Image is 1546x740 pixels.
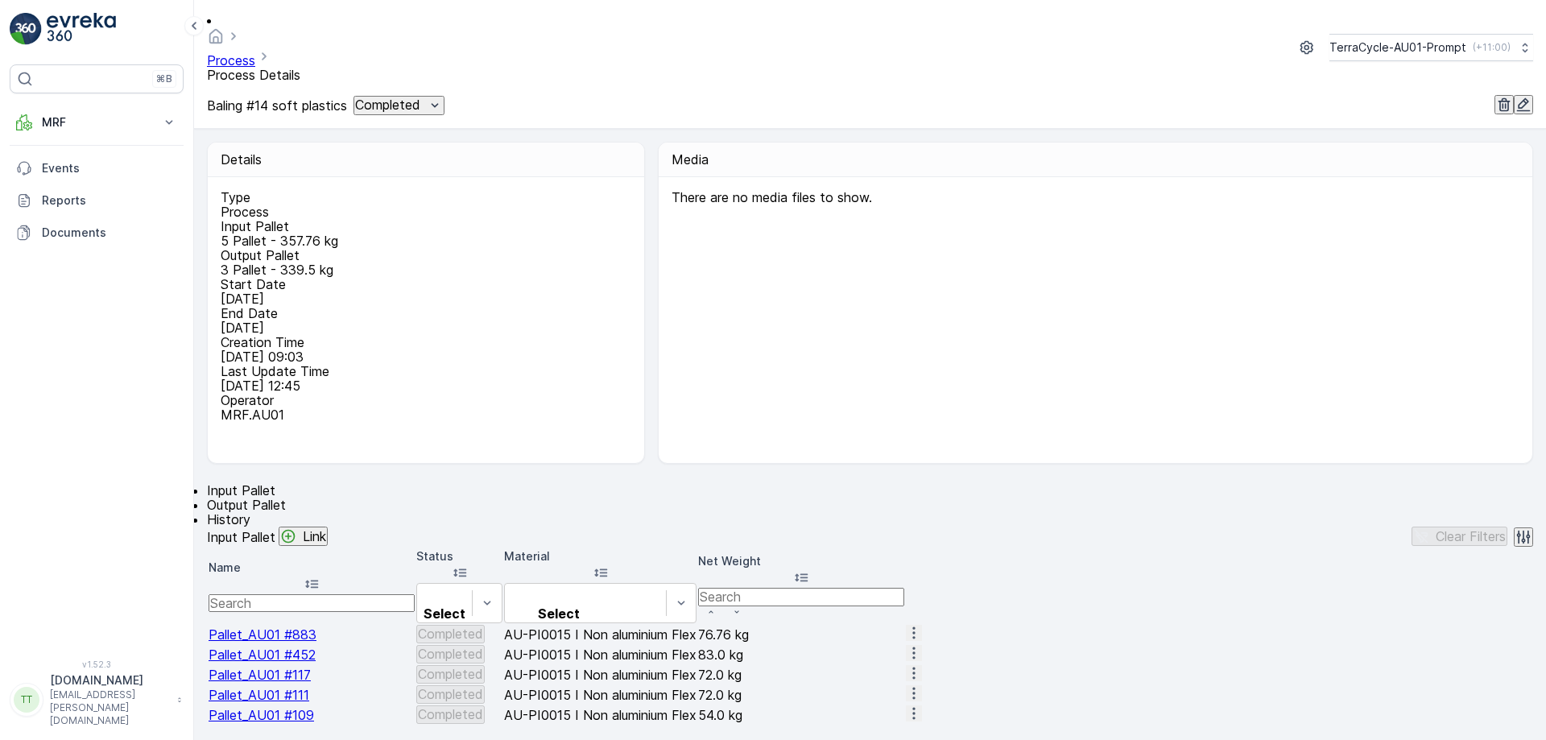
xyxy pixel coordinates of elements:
p: 5 Pallet - 357.76 kg [221,234,627,248]
p: [DATE] 09:03 [221,349,627,364]
button: Clear Filters [1412,527,1507,546]
p: Completed [418,647,483,661]
a: Pallet_AU01 #883 [209,626,316,643]
button: Completed [353,96,444,115]
p: Net Weight [698,553,904,569]
p: Reports [42,192,177,209]
p: Material [504,548,697,564]
p: Completed [418,626,483,641]
a: Pallet_AU01 #109 [209,707,314,723]
p: MRF [42,114,151,130]
p: AU-PI0015 I Non aluminium Flex [504,627,697,642]
p: ⌘B [156,72,172,85]
p: Completed [355,97,420,112]
p: 3 Pallet - 339.5 kg [221,263,627,277]
p: Type [221,190,627,205]
p: Process [221,205,627,219]
img: logo_light-DOdMpM7g.png [47,13,116,45]
button: TT[DOMAIN_NAME][EMAIL_ADDRESS][PERSON_NAME][DOMAIN_NAME] [10,672,184,727]
p: Input Pallet [221,219,627,234]
p: 54.0 kg [698,708,904,722]
button: Completed [416,625,485,643]
input: Search [698,588,904,606]
p: AU-PI0015 I Non aluminium Flex [504,708,697,722]
p: Select [511,606,606,621]
p: [DATE] 12:45 [221,378,627,393]
a: Pallet_AU01 #452 [209,647,316,663]
a: Process [207,52,255,68]
span: Input Pallet [207,482,275,498]
p: TerraCycle-AU01-Prompt [1329,39,1466,56]
p: Output Pallet [221,248,627,263]
p: 76.76 kg [698,627,904,642]
a: Pallet_AU01 #117 [209,667,311,683]
p: AU-PI0015 I Non aluminium Flex [504,647,697,662]
button: TerraCycle-AU01-Prompt(+11:00) [1329,34,1533,61]
div: TT [14,687,39,713]
span: Process Details [207,67,300,83]
p: Baling #14 soft plastics [207,98,347,113]
p: 72.0 kg [698,688,904,702]
span: History [207,511,250,527]
p: [EMAIL_ADDRESS][PERSON_NAME][DOMAIN_NAME] [50,688,169,727]
a: Pallet_AU01 #111 [209,687,309,703]
a: Reports [10,184,184,217]
button: Completed [416,705,485,723]
p: MRF.AU01 [221,407,627,422]
p: Clear Filters [1436,529,1506,544]
p: [DATE] [221,291,627,306]
p: [DOMAIN_NAME] [50,672,169,688]
p: Media [672,152,1519,167]
input: Search [209,594,415,612]
p: 83.0 kg [698,647,904,662]
a: Events [10,152,184,184]
p: There are no media files to show. [672,190,1515,205]
p: Input Pallet [207,530,275,544]
a: Documents [10,217,184,249]
img: logo [10,13,42,45]
p: Completed [418,667,483,681]
p: Details [221,152,262,167]
p: Start Date [221,277,627,291]
p: Documents [42,225,177,241]
p: Creation Time [221,335,627,349]
button: Link [279,527,328,546]
p: Operator [221,393,627,407]
p: 72.0 kg [698,668,904,682]
p: Events [42,160,177,176]
p: Status [416,548,502,564]
span: Output Pallet [207,497,286,513]
button: Completed [416,685,485,703]
p: AU-PI0015 I Non aluminium Flex [504,668,697,682]
p: Link [303,529,326,544]
button: MRF [10,106,184,138]
p: Name [209,560,415,576]
p: ( +11:00 ) [1473,41,1511,54]
p: Completed [418,687,483,701]
p: AU-PI0015 I Non aluminium Flex [504,688,697,702]
p: [DATE] [221,320,627,335]
a: Homepage [207,32,225,48]
span: v 1.52.3 [10,659,184,669]
p: Last Update Time [221,364,627,378]
p: End Date [221,306,627,320]
p: Completed [418,707,483,721]
button: Completed [416,665,485,683]
p: Select [424,606,465,621]
button: Completed [416,645,485,663]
